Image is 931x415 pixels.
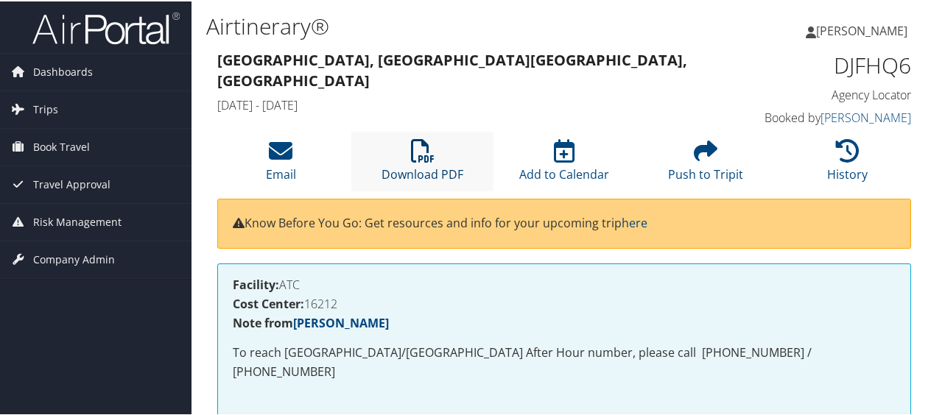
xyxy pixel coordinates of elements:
p: To reach [GEOGRAPHIC_DATA]/[GEOGRAPHIC_DATA] After Hour number, please call [PHONE_NUMBER] / [PHO... [233,342,896,380]
strong: [GEOGRAPHIC_DATA], [GEOGRAPHIC_DATA] [GEOGRAPHIC_DATA], [GEOGRAPHIC_DATA] [217,49,687,89]
h4: 16212 [233,297,896,308]
a: here [622,213,647,230]
h4: [DATE] - [DATE] [217,96,732,112]
h4: Agency Locator [754,85,911,102]
span: Dashboards [33,52,93,89]
h1: DJFHQ6 [754,49,911,79]
a: Download PDF [382,146,463,181]
a: [PERSON_NAME] [293,313,389,330]
span: Book Travel [33,127,90,164]
a: History [827,146,868,181]
h4: Booked by [754,108,911,124]
strong: Facility: [233,275,279,291]
a: Push to Tripit [668,146,743,181]
span: Trips [33,90,58,127]
strong: Cost Center: [233,294,304,311]
a: [PERSON_NAME] [806,7,922,52]
h1: Airtinerary® [206,10,684,40]
span: Risk Management [33,202,122,239]
a: Email [266,146,296,181]
a: Add to Calendar [519,146,609,181]
span: Travel Approval [33,165,110,202]
p: Know Before You Go: Get resources and info for your upcoming trip [233,213,896,232]
strong: Note from [233,313,389,330]
h4: ATC [233,277,896,289]
span: [PERSON_NAME] [816,21,907,38]
a: [PERSON_NAME] [821,108,911,124]
span: Company Admin [33,240,115,277]
img: airportal-logo.png [32,10,180,44]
